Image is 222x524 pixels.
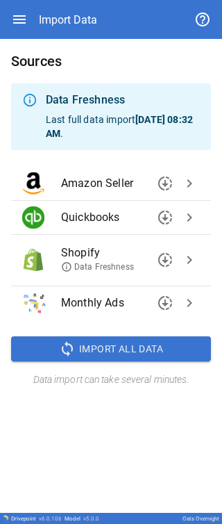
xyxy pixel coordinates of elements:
[61,295,178,311] span: Monthly Ads
[11,336,211,361] button: Import All Data
[157,295,173,311] span: downloading
[46,113,200,140] p: Last full data import .
[39,13,97,26] div: Import Data
[182,516,219,522] div: Oats Overnight
[22,172,44,195] img: Amazon Seller
[157,209,173,226] span: downloading
[61,261,134,273] span: Data Freshness
[11,516,62,522] div: Drivepoint
[61,209,178,226] span: Quickbooks
[39,516,62,522] span: v 6.0.106
[3,515,8,521] img: Drivepoint
[157,175,173,192] span: downloading
[11,50,211,72] h6: Sources
[65,516,99,522] div: Model
[181,175,198,192] span: chevron_right
[11,372,211,388] h6: Data import can take several minutes.
[22,292,47,314] img: Monthly Ads
[59,341,76,357] span: sync
[181,209,198,226] span: chevron_right
[46,114,193,139] b: [DATE] 08:32 AM
[83,516,99,522] span: v 5.0.0
[61,245,178,261] span: Shopify
[181,295,198,311] span: chevron_right
[181,252,198,268] span: chevron_right
[79,341,163,358] span: Import All Data
[22,249,44,271] img: Shopify
[22,206,44,229] img: Quickbooks
[46,92,200,108] div: Data Freshness
[157,252,173,268] span: downloading
[61,175,178,192] span: Amazon Seller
